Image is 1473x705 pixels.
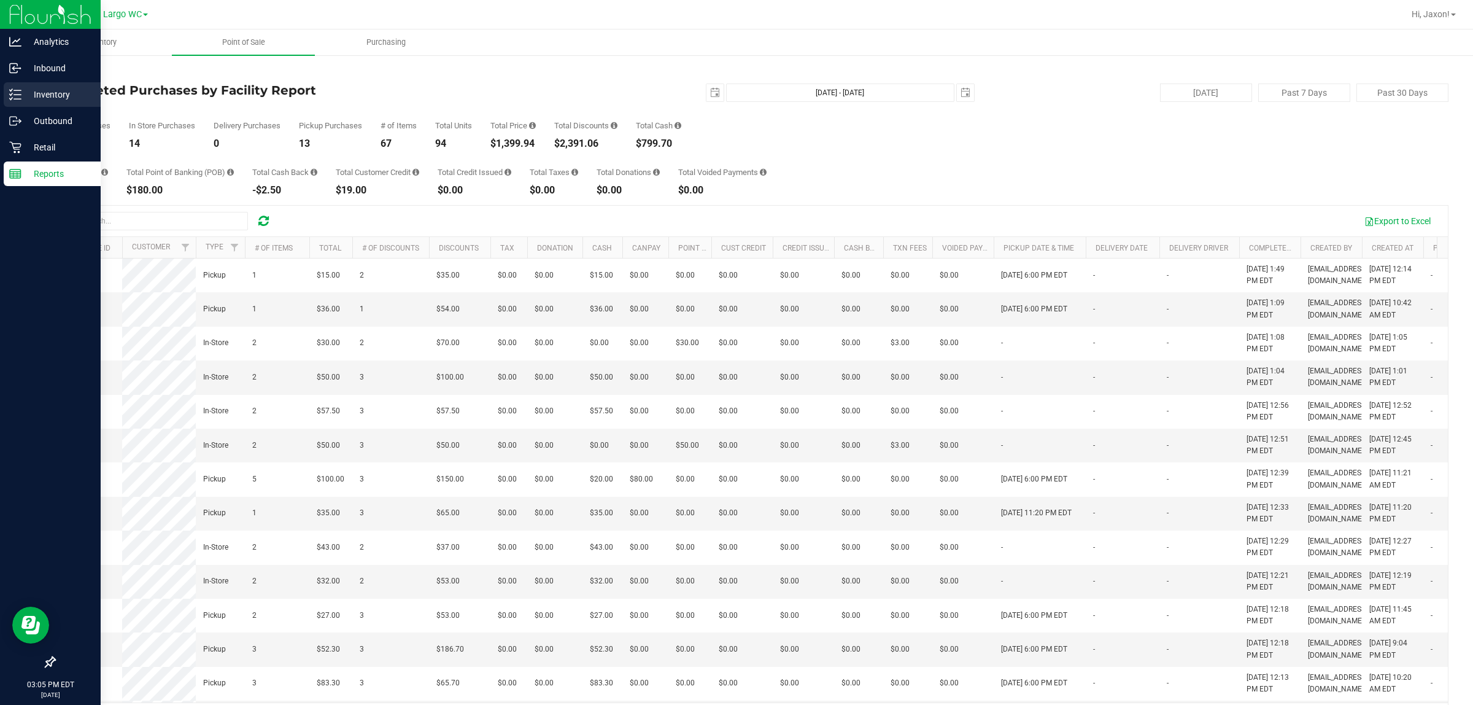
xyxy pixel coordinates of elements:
[1001,507,1072,519] span: [DATE] 11:20 PM EDT
[227,168,234,176] i: Sum of the successful, non-voided point-of-banking payment transactions, both via payment termina...
[783,244,833,252] a: Credit Issued
[678,244,765,252] a: Point of Banking (POB)
[505,168,511,176] i: Sum of all account credit issued for all refunds from returned purchases in the date range.
[1369,467,1416,491] span: [DATE] 11:21 AM EDT
[255,244,293,252] a: # of Items
[891,270,910,281] span: $0.00
[940,507,959,519] span: $0.00
[1433,244,1472,252] a: Packed By
[653,168,660,176] i: Sum of all round-up-to-next-dollar total price adjustments for all purchases in the date range.
[350,37,422,48] span: Purchasing
[1431,440,1432,451] span: -
[940,337,959,349] span: $0.00
[29,29,172,55] a: Inventory
[214,122,280,130] div: Delivery Purchases
[103,9,142,20] span: Largo WC
[719,405,738,417] span: $0.00
[940,372,959,383] span: $0.00
[537,244,573,252] a: Donation
[360,473,364,485] span: 3
[940,440,959,451] span: $0.00
[317,473,344,485] span: $100.00
[530,185,578,195] div: $0.00
[571,168,578,176] i: Sum of the total taxes for all purchases in the date range.
[360,440,364,451] span: 3
[636,122,681,130] div: Total Cash
[1093,303,1095,315] span: -
[101,168,108,176] i: Sum of the successful, non-voided CanPay payment transactions for all purchases in the date range.
[942,244,1003,252] a: Voided Payment
[317,542,340,553] span: $43.00
[940,405,959,417] span: $0.00
[21,34,95,49] p: Analytics
[129,139,195,149] div: 14
[203,337,228,349] span: In-Store
[1167,542,1169,553] span: -
[719,337,738,349] span: $0.00
[1308,467,1367,491] span: [EMAIL_ADDRESS][DOMAIN_NAME]
[529,122,536,130] i: Sum of the total prices of all purchases in the date range.
[500,244,514,252] a: Tax
[719,303,738,315] span: $0.00
[760,168,767,176] i: Sum of all voided payment transaction amounts, excluding tips and transaction fees, for all purch...
[1369,502,1416,525] span: [DATE] 11:20 PM EDT
[1167,405,1169,417] span: -
[132,243,170,251] a: Customer
[1308,400,1367,423] span: [EMAIL_ADDRESS][DOMAIN_NAME]
[360,507,364,519] span: 3
[317,372,340,383] span: $50.00
[844,244,884,252] a: Cash Back
[1369,400,1416,423] span: [DATE] 12:52 PM EDT
[203,542,228,553] span: In-Store
[1093,542,1095,553] span: -
[311,168,317,176] i: Sum of the cash-back amounts from rounded-up electronic payments for all purchases in the date ra...
[636,139,681,149] div: $799.70
[490,122,536,130] div: Total Price
[1093,270,1095,281] span: -
[252,168,317,176] div: Total Cash Back
[891,405,910,417] span: $0.00
[676,303,695,315] span: $0.00
[1247,570,1293,593] span: [DATE] 12:21 PM EDT
[317,337,340,349] span: $30.00
[1093,507,1095,519] span: -
[21,166,95,181] p: Reports
[206,37,282,48] span: Point of Sale
[1308,332,1367,355] span: [EMAIL_ADDRESS][DOMAIN_NAME]
[940,303,959,315] span: $0.00
[590,303,613,315] span: $36.00
[203,270,226,281] span: Pickup
[1167,473,1169,485] span: -
[498,405,517,417] span: $0.00
[438,185,511,195] div: $0.00
[336,168,419,176] div: Total Customer Credit
[590,405,613,417] span: $57.50
[225,237,245,258] a: Filter
[317,575,340,587] span: $32.00
[721,244,766,252] a: Cust Credit
[1431,542,1432,553] span: -
[252,405,257,417] span: 2
[498,303,517,315] span: $0.00
[412,168,419,176] i: Sum of the successful, non-voided payments using account credit for all purchases in the date range.
[1431,337,1432,349] span: -
[252,542,257,553] span: 2
[360,575,364,587] span: 2
[21,114,95,128] p: Outbound
[436,473,464,485] span: $150.00
[780,270,799,281] span: $0.00
[891,440,910,451] span: $3.00
[319,244,341,252] a: Total
[438,168,511,176] div: Total Credit Issued
[498,440,517,451] span: $0.00
[203,405,228,417] span: In-Store
[1247,297,1293,321] span: [DATE] 1:09 PM EDT
[206,243,223,251] a: Type
[1369,297,1416,321] span: [DATE] 10:42 AM EDT
[317,440,340,451] span: $50.00
[676,473,695,485] span: $0.00
[436,440,460,451] span: $50.00
[590,542,613,553] span: $43.00
[317,303,340,315] span: $36.00
[780,542,799,553] span: $0.00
